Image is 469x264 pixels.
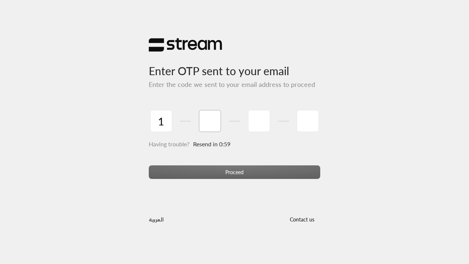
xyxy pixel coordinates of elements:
[149,81,320,89] h5: Enter the code we sent to your email address to proceed
[149,212,164,226] a: العربية
[193,140,230,147] span: Resend in 0:59
[149,52,320,77] h3: Enter OTP sent to your email
[284,212,320,226] button: Contact us
[284,216,320,223] a: Contact us
[149,140,189,147] span: Having trouble?
[149,38,222,52] img: Stream Logo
